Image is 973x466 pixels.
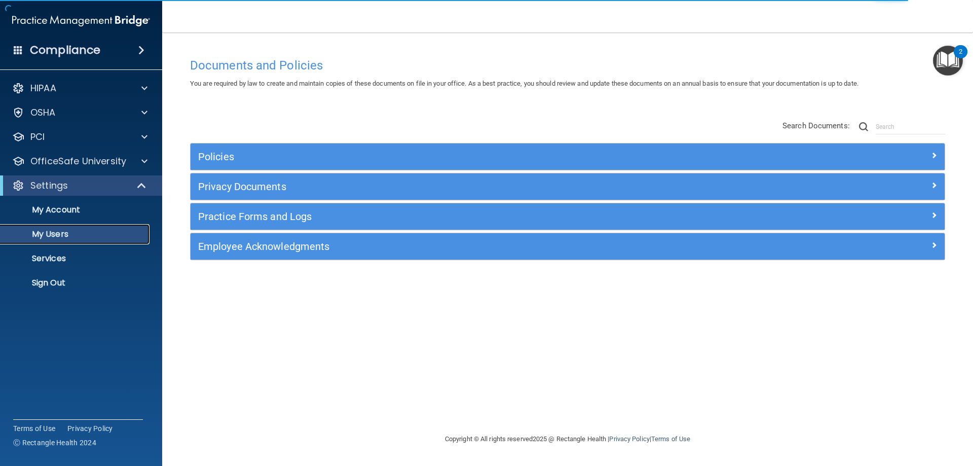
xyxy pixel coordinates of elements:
[30,106,56,119] p: OSHA
[30,155,126,167] p: OfficeSafe University
[198,181,749,192] h5: Privacy Documents
[876,119,945,134] input: Search
[190,59,945,72] h4: Documents and Policies
[12,155,147,167] a: OfficeSafe University
[7,254,145,264] p: Services
[198,208,937,225] a: Practice Forms and Logs
[383,423,753,455] div: Copyright © All rights reserved 2025 @ Rectangle Health | |
[12,106,147,119] a: OSHA
[609,435,649,443] a: Privacy Policy
[30,180,68,192] p: Settings
[30,131,45,143] p: PCI
[7,229,145,239] p: My Users
[12,131,147,143] a: PCI
[782,121,850,130] span: Search Documents:
[7,205,145,215] p: My Account
[959,52,962,65] div: 2
[859,122,868,131] img: ic-search.3b580494.png
[933,46,963,76] button: Open Resource Center, 2 new notifications
[198,241,749,252] h5: Employee Acknowledgments
[12,11,150,31] img: PMB logo
[7,278,145,288] p: Sign Out
[651,435,690,443] a: Terms of Use
[12,180,147,192] a: Settings
[13,423,55,434] a: Terms of Use
[198,211,749,222] h5: Practice Forms and Logs
[67,423,113,434] a: Privacy Policy
[198,238,937,255] a: Employee Acknowledgments
[198,149,937,165] a: Policies
[198,151,749,162] h5: Policies
[13,438,96,448] span: Ⓒ Rectangle Health 2024
[198,178,937,195] a: Privacy Documents
[12,82,147,94] a: HIPAA
[30,82,56,94] p: HIPAA
[190,80,858,87] span: You are required by law to create and maintain copies of these documents on file in your office. ...
[30,43,100,57] h4: Compliance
